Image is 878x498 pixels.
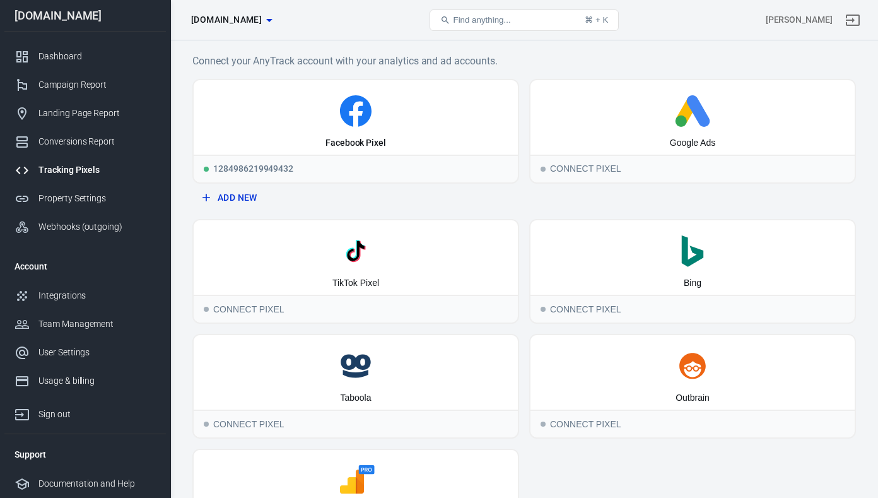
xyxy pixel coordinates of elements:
[192,334,519,439] button: TaboolaConnect PixelConnect Pixel
[585,15,608,25] div: ⌘ + K
[541,167,546,172] span: Connect Pixel
[38,289,156,302] div: Integrations
[38,192,156,205] div: Property Settings
[194,295,518,323] div: Connect Pixel
[529,79,856,184] button: Google AdsConnect PixelConnect Pixel
[4,251,166,282] li: Account
[4,310,166,338] a: Team Management
[38,317,156,331] div: Team Management
[192,53,856,69] h6: Connect your AnyTrack account with your analytics and ad accounts.
[194,155,518,182] div: 1284986219949432
[4,184,166,213] a: Property Settings
[4,338,166,367] a: User Settings
[541,307,546,312] span: Connect Pixel
[530,155,855,182] div: Connect Pixel
[332,277,379,290] div: TikTok Pixel
[835,436,865,466] iframe: Intercom live chat
[684,277,701,290] div: Bing
[38,477,156,490] div: Documentation and Help
[186,8,277,32] button: [DOMAIN_NAME]
[38,374,156,388] div: Usage & billing
[676,392,710,405] div: Outbrain
[4,213,166,241] a: Webhooks (outgoing)
[4,156,166,184] a: Tracking Pixels
[191,12,262,28] span: samcart.com
[530,295,855,323] div: Connect Pixel
[38,163,156,177] div: Tracking Pixels
[453,15,510,25] span: Find anything...
[4,127,166,156] a: Conversions Report
[194,410,518,437] div: Connect Pixel
[38,220,156,234] div: Webhooks (outgoing)
[529,219,856,324] button: BingConnect PixelConnect Pixel
[192,79,519,184] a: Facebook PixelRunning1284986219949432
[325,137,386,150] div: Facebook Pixel
[541,422,546,427] span: Connect Pixel
[38,107,156,120] div: Landing Page Report
[4,367,166,395] a: Usage & billing
[838,5,868,35] a: Sign out
[4,282,166,310] a: Integrations
[38,78,156,92] div: Campaign Report
[4,99,166,127] a: Landing Page Report
[4,10,166,21] div: [DOMAIN_NAME]
[38,135,156,148] div: Conversions Report
[38,346,156,359] div: User Settings
[4,395,166,429] a: Sign out
[192,219,519,324] button: TikTok PixelConnect PixelConnect Pixel
[670,137,715,150] div: Google Ads
[430,9,619,31] button: Find anything...⌘ + K
[38,408,156,421] div: Sign out
[4,42,166,71] a: Dashboard
[204,422,209,427] span: Connect Pixel
[4,71,166,99] a: Campaign Report
[197,186,514,210] button: Add New
[529,334,856,439] button: OutbrainConnect PixelConnect Pixel
[766,13,833,27] div: Account id: txVnG5a9
[4,439,166,470] li: Support
[204,307,209,312] span: Connect Pixel
[340,392,371,405] div: Taboola
[204,167,209,172] span: Running
[38,50,156,63] div: Dashboard
[530,410,855,437] div: Connect Pixel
